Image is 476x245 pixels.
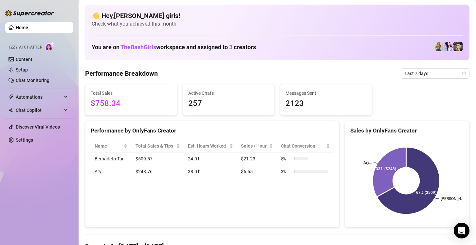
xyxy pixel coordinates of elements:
img: Ary [444,42,453,51]
span: TheBashGirls [120,44,156,51]
span: 8 % [281,155,291,162]
div: Open Intercom Messenger [454,223,469,238]
a: Setup [16,67,28,72]
th: Chat Conversion [277,140,334,153]
a: Home [16,25,28,30]
h4: Performance Breakdown [85,69,158,78]
span: Total Sales & Tips [136,142,175,150]
td: $509.57 [132,153,184,165]
span: Check what you achieved this month [92,20,463,28]
span: Messages Sent [285,90,367,97]
a: Chat Monitoring [16,78,49,83]
text: Ary… [363,160,372,165]
span: 2123 [285,97,367,110]
img: logo-BBDzfeDw.svg [5,10,54,16]
h1: You are on workspace and assigned to creators [92,44,256,51]
td: 24.0 h [184,153,237,165]
span: calendar [462,71,466,75]
span: Name [95,142,122,150]
div: Est. Hours Worked [188,142,228,150]
a: Discover Viral Videos [16,124,60,130]
span: 257 [188,97,269,110]
td: $6.55 [237,165,277,178]
h4: 👋 Hey, [PERSON_NAME] girls ! [92,11,463,20]
img: BernadetteTur [434,42,443,51]
text: [PERSON_NAME]... [441,196,474,201]
td: $21.23 [237,153,277,165]
span: 3 % [281,168,291,175]
a: Settings [16,137,33,143]
a: Content [16,57,32,62]
td: BernadetteTur… [91,153,132,165]
span: Sales / Hour [241,142,268,150]
span: $758.34 [91,97,172,110]
td: Ary… [91,165,132,178]
span: Izzy AI Chatter [9,44,42,51]
td: 38.0 h [184,165,237,178]
img: Bonnie [453,42,463,51]
span: Automations [16,92,62,102]
div: Performance by OnlyFans Creator [91,126,334,135]
span: 3 [229,44,232,51]
div: Sales by OnlyFans Creator [350,126,464,135]
span: Active Chats [188,90,269,97]
img: Chat Copilot [9,108,13,112]
span: Total Sales [91,90,172,97]
th: Sales / Hour [237,140,277,153]
span: Chat Copilot [16,105,62,115]
td: $248.76 [132,165,184,178]
span: thunderbolt [9,94,14,100]
span: Chat Conversion [281,142,325,150]
span: Last 7 days [405,69,466,78]
img: AI Chatter [45,42,55,51]
th: Total Sales & Tips [132,140,184,153]
th: Name [91,140,132,153]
